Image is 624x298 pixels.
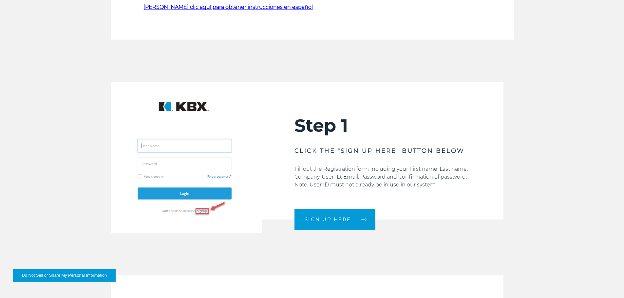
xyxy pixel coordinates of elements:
a: SIGN UP HERE arrow arrow [294,209,375,230]
button: Do Not Sell or Share My Personal Information [13,269,116,282]
h2: Step 1 [294,115,471,136]
a: [PERSON_NAME] clic aquí para obtener instrucciones en español [143,4,313,10]
p: Fill out the Registration form Including your First name, Last name, Company, User ID, Email, Pas... [294,165,471,189]
span: SIGN UP HERE [305,217,351,222]
h3: CLICK THE "SIGN UP HERE" BUTTON BELOW [294,146,471,155]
